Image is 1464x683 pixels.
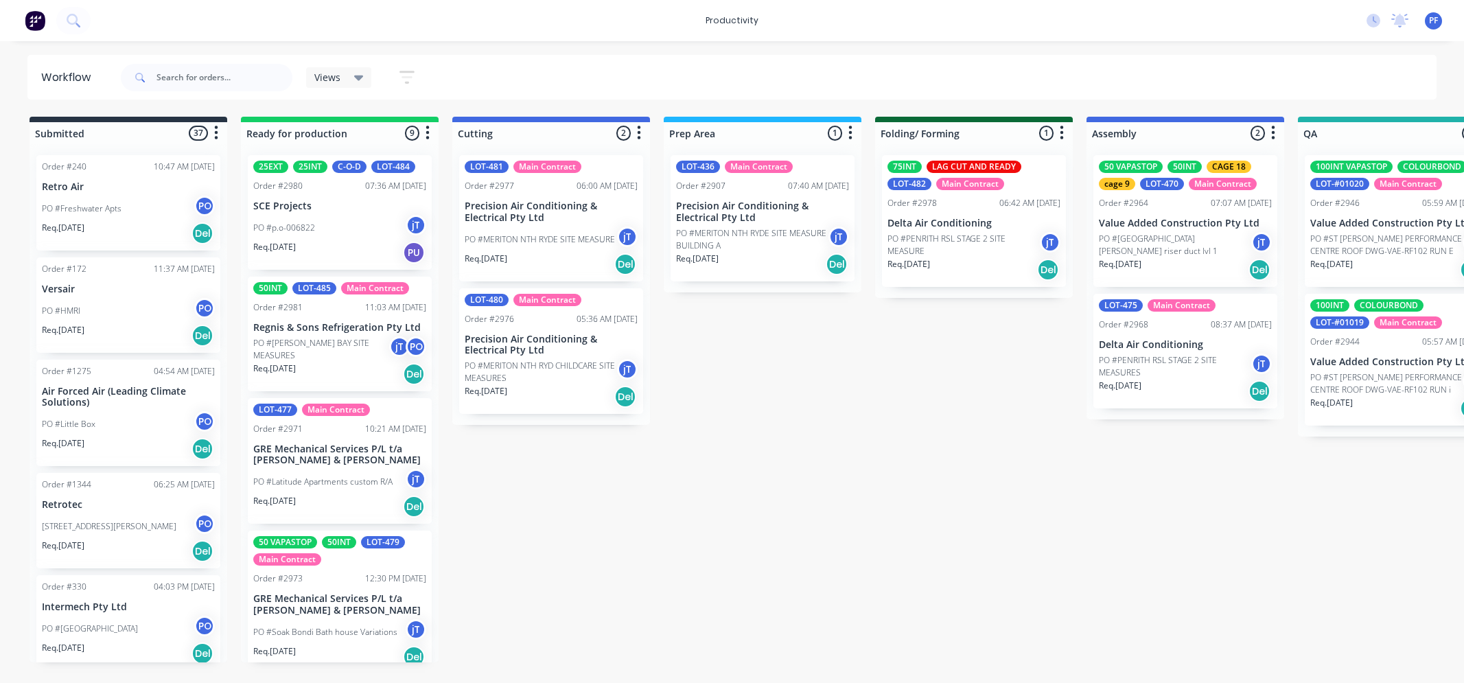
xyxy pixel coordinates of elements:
p: Value Added Construction Pty Ltd [1099,218,1272,229]
p: Retrotec [42,499,215,511]
div: 07:07 AM [DATE] [1211,197,1272,209]
div: Main Contract [302,404,370,416]
p: PO #PENRITH RSL STAGE 2 SITE MEASURES [1099,354,1251,379]
p: Precision Air Conditioning & Electrical Pty Ltd [676,200,849,224]
div: 06:00 AM [DATE] [577,180,638,192]
div: jT [828,227,849,247]
div: Order #1275 [42,365,91,378]
div: LOT-#01019 [1310,316,1369,329]
div: productivity [699,10,765,31]
div: Order #2973 [253,572,303,585]
p: Air Forced Air (Leading Climate Solutions) [42,386,215,409]
div: 05:36 AM [DATE] [577,313,638,325]
div: LOT-485 [292,282,336,294]
p: Req. [DATE] [676,253,719,265]
p: PO #[GEOGRAPHIC_DATA][PERSON_NAME] riser duct lvl 1 [1099,233,1251,257]
div: PU [403,242,425,264]
p: Regnis & Sons Refrigeration Pty Ltd [253,322,426,334]
p: GRE Mechanical Services P/L t/a [PERSON_NAME] & [PERSON_NAME] [253,593,426,616]
div: 06:25 AM [DATE] [154,478,215,491]
div: Del [1248,259,1270,281]
div: LOT-436 [676,161,720,173]
p: Req. [DATE] [253,241,296,253]
div: 07:36 AM [DATE] [365,180,426,192]
div: Order #2981 [253,301,303,314]
div: Order #240 [42,161,86,173]
p: Delta Air Conditioning [1099,339,1272,351]
div: LOT-480 [465,294,509,306]
p: Delta Air Conditioning [887,218,1060,229]
div: jT [617,359,638,380]
div: Order #2946 [1310,197,1360,209]
p: Precision Air Conditioning & Electrical Pty Ltd [465,334,638,357]
div: Del [1037,259,1059,281]
p: PO #MERITON NTH RYD CHILDCARE SITE MEASURES [465,360,617,384]
p: PO #MERITON NTH RYDE SITE MEASURE BUILDING A [676,227,828,252]
img: Factory [25,10,45,31]
span: Views [314,70,340,84]
div: PO [194,196,215,216]
div: LOT-475 [1099,299,1143,312]
p: Retro Air [42,181,215,193]
div: Del [614,253,636,275]
div: Order #2907 [676,180,725,192]
p: Req. [DATE] [1310,258,1353,270]
div: Order #2977 [465,180,514,192]
div: 50 VAPASTOP [253,536,317,548]
div: Del [403,363,425,385]
div: 06:42 AM [DATE] [999,197,1060,209]
div: LOT-436Main ContractOrder #290707:40 AM [DATE]Precision Air Conditioning & Electrical Pty LtdPO #... [671,155,855,281]
div: 25EXT [253,161,288,173]
div: 12:30 PM [DATE] [365,572,426,585]
div: Order #24010:47 AM [DATE]Retro AirPO #Freshwater AptsPOReq.[DATE]Del [36,155,220,251]
div: LAG CUT AND READY [927,161,1021,173]
div: Del [191,540,213,562]
p: [STREET_ADDRESS][PERSON_NAME] [42,520,176,533]
p: Req. [DATE] [887,258,930,270]
div: PO [194,411,215,432]
div: Del [191,438,213,460]
p: PO #Latitude Apartments custom R/A [253,476,393,488]
div: 50INT [1167,161,1202,173]
p: Req. [DATE] [253,495,296,507]
div: LOT-482 [887,178,931,190]
div: Workflow [41,69,97,86]
div: 100INT VAPASTOP [1310,161,1393,173]
p: Req. [DATE] [42,540,84,552]
p: Req. [DATE] [42,437,84,450]
div: 50 VAPASTOP [1099,161,1163,173]
p: Req. [DATE] [465,385,507,397]
p: PO #ST [PERSON_NAME] PERFORMANCE CENTRE ROOF DWG-VAE-RF102 RUN E [1310,233,1463,257]
div: 04:03 PM [DATE] [154,581,215,593]
div: Main Contract [725,161,793,173]
p: Req. [DATE] [253,645,296,658]
div: jT [389,336,410,357]
p: PO #p.o-006822 [253,222,315,234]
div: 50INT [253,282,288,294]
div: LOT-#01020 [1310,178,1369,190]
div: Order #330 [42,581,86,593]
div: C-O-D [332,161,367,173]
div: 100INT [1310,299,1349,312]
div: Main Contract [513,294,581,306]
div: 10:21 AM [DATE] [365,423,426,435]
p: PO #Little Box [42,418,95,430]
div: LOT-470 [1140,178,1184,190]
div: jT [617,227,638,247]
div: Order #17211:37 AM [DATE]VersairPO #HMRIPOReq.[DATE]Del [36,257,220,353]
div: Del [1248,380,1270,402]
div: 50 VAPASTOP50INTCAGE 18cage 9LOT-470Main ContractOrder #296407:07 AM [DATE]Value Added Constructi... [1093,155,1277,287]
div: 50 VAPASTOP50INTLOT-479Main ContractOrder #297312:30 PM [DATE]GRE Mechanical Services P/L t/a [PE... [248,531,432,674]
div: jT [406,619,426,640]
div: Main Contract [1189,178,1257,190]
div: Order #2964 [1099,197,1148,209]
div: Order #127504:54 AM [DATE]Air Forced Air (Leading Climate Solutions)PO #Little BoxPOReq.[DATE]Del [36,360,220,467]
p: PO #Freshwater Apts [42,202,121,215]
p: Req. [DATE] [42,222,84,234]
div: 04:54 AM [DATE] [154,365,215,378]
div: Main Contract [341,282,409,294]
p: PO #PENRITH RSL STAGE 2 SITE MEASURE [887,233,1040,257]
p: GRE Mechanical Services P/L t/a [PERSON_NAME] & [PERSON_NAME] [253,443,426,467]
div: LOT-481 [465,161,509,173]
div: 75INT [887,161,922,173]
